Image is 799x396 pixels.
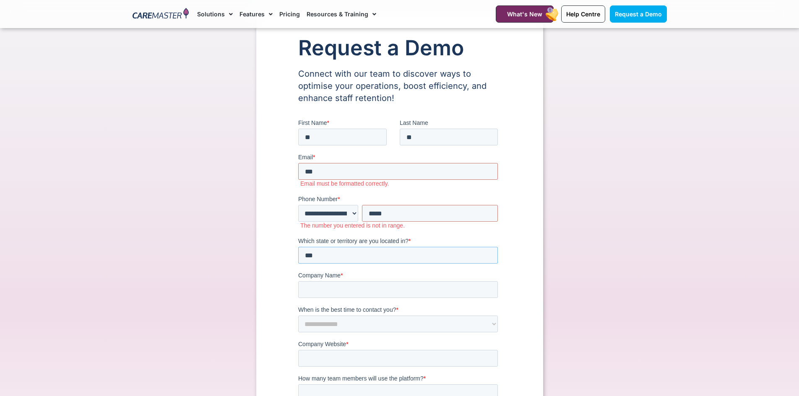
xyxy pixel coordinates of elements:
[610,5,667,23] a: Request a Demo
[298,68,501,104] p: Connect with our team to discover ways to optimise your operations, boost efficiency, and enhance...
[496,5,554,23] a: What's New
[133,8,189,21] img: CareMaster Logo
[561,5,605,23] a: Help Centre
[566,10,600,18] span: Help Centre
[298,36,501,60] h1: Request a Demo
[507,10,542,18] span: What's New
[615,10,662,18] span: Request a Demo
